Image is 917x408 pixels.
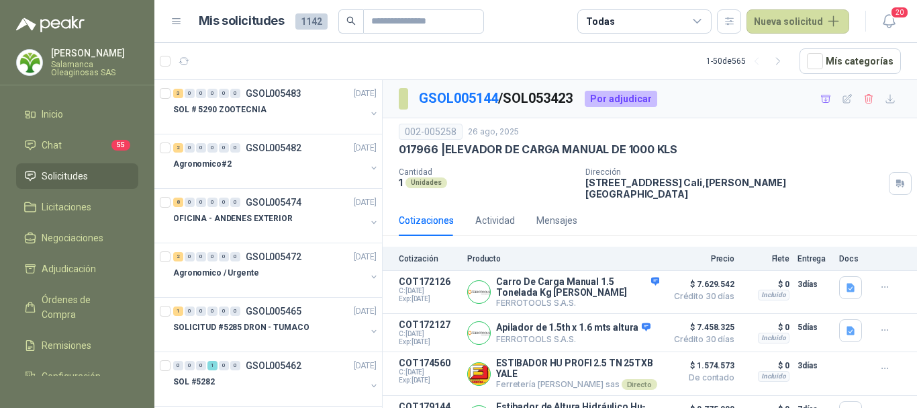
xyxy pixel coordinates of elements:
span: Crédito 30 días [667,292,734,300]
a: GSOL005144 [419,90,498,106]
button: Mís categorías [800,48,901,74]
span: Solicitudes [42,169,88,183]
p: Apilador de 1.5th x 1.6 mts altura [496,322,650,334]
img: Company Logo [468,363,490,385]
img: Logo peakr [16,16,85,32]
p: FERROTOOLS S.A.S. [496,334,650,344]
span: $ 1.574.573 [667,358,734,374]
p: Entrega [798,254,831,263]
p: GSOL005483 [246,89,301,98]
div: Incluido [758,333,789,343]
a: Adjudicación [16,256,138,282]
a: 1 0 0 0 0 0 GSOL005465[DATE] SOLICITUD #5285 DRON - TUMACO [173,303,379,346]
p: COT174560 [399,358,459,368]
div: 0 [219,307,229,316]
p: 3 días [798,358,831,374]
div: 0 [230,361,240,370]
div: 0 [219,143,229,153]
p: $ 0 [742,319,789,335]
p: Dirección [585,167,883,177]
p: GSOL005465 [246,307,301,316]
span: Exp: [DATE] [399,295,459,303]
span: 1142 [295,13,328,30]
div: 0 [196,307,206,316]
a: 8 0 0 0 0 0 GSOL005474[DATE] OFICINA - ANDENES EXTERIOR [173,194,379,237]
p: SOL #5282 [173,376,215,389]
p: COT172127 [399,319,459,330]
p: SOL # 5290 ZOOTECNIA [173,104,267,116]
div: 0 [219,252,229,261]
div: Incluido [758,371,789,382]
div: Por adjudicar [585,91,657,107]
div: 002-005258 [399,124,463,140]
div: Actividad [475,213,515,228]
span: Inicio [42,107,63,122]
p: [DATE] [354,251,377,263]
div: 0 [185,307,195,316]
p: Agronomico#2 [173,158,232,171]
div: 0 [207,307,218,316]
span: De contado [667,374,734,382]
span: Licitaciones [42,200,91,214]
div: 0 [207,143,218,153]
p: ESTIBADOR HU PROFI 2.5 TN 25TXB YALE [496,358,659,379]
div: 0 [219,89,229,98]
div: 0 [196,143,206,153]
p: 017966 | ELEVADOR DE CARGA MANUAL DE 1000 KLS [399,142,677,157]
div: 0 [207,252,218,261]
span: Negociaciones [42,231,103,245]
div: 0 [196,198,206,207]
span: Crédito 30 días [667,335,734,343]
div: Incluido [758,290,789,300]
p: GSOL005462 [246,361,301,370]
div: 1 [173,307,183,316]
span: 20 [890,6,909,19]
div: 0 [196,89,206,98]
p: Flete [742,254,789,263]
p: FERROTOOLS S.A.S. [496,298,659,308]
button: Nueva solicitud [746,9,849,34]
img: Company Logo [468,322,490,344]
button: 20 [877,9,901,34]
p: Producto [467,254,659,263]
span: C: [DATE] [399,368,459,376]
a: Inicio [16,101,138,127]
p: Cantidad [399,167,575,177]
p: [DATE] [354,360,377,372]
p: GSOL005482 [246,143,301,153]
div: 0 [185,198,195,207]
div: 0 [207,89,218,98]
span: Chat [42,138,62,153]
a: 0 0 0 1 0 0 GSOL005462[DATE] SOL #5282 [173,358,379,401]
div: 8 [173,198,183,207]
a: 2 0 0 0 0 0 GSOL005472[DATE] Agronomico / Urgente [173,249,379,292]
div: 0 [230,198,240,207]
div: Todas [586,14,614,29]
p: [PERSON_NAME] [51,48,138,58]
a: Negociaciones [16,225,138,251]
div: Mensajes [536,213,577,228]
div: Cotizaciones [399,213,454,228]
div: 2 [173,252,183,261]
p: Salamanca Oleaginosas SAS [51,60,138,77]
span: Órdenes de Compra [42,292,126,322]
p: COT172126 [399,276,459,287]
div: 0 [230,252,240,261]
div: 3 [173,89,183,98]
a: Chat55 [16,132,138,158]
p: $ 0 [742,358,789,374]
p: Ferretería [PERSON_NAME] sas [496,379,659,390]
div: 0 [173,361,183,370]
a: 3 0 0 0 0 0 GSOL005483[DATE] SOL # 5290 ZOOTECNIA [173,85,379,128]
div: 0 [207,198,218,207]
span: Configuración [42,369,101,384]
p: $ 0 [742,276,789,292]
span: C: [DATE] [399,330,459,338]
div: 0 [196,361,206,370]
p: GSOL005474 [246,198,301,207]
a: Licitaciones [16,194,138,220]
div: 0 [185,361,195,370]
span: Remisiones [42,338,91,353]
p: OFICINA - ANDENES EXTERIOR [173,212,293,225]
span: C: [DATE] [399,287,459,295]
